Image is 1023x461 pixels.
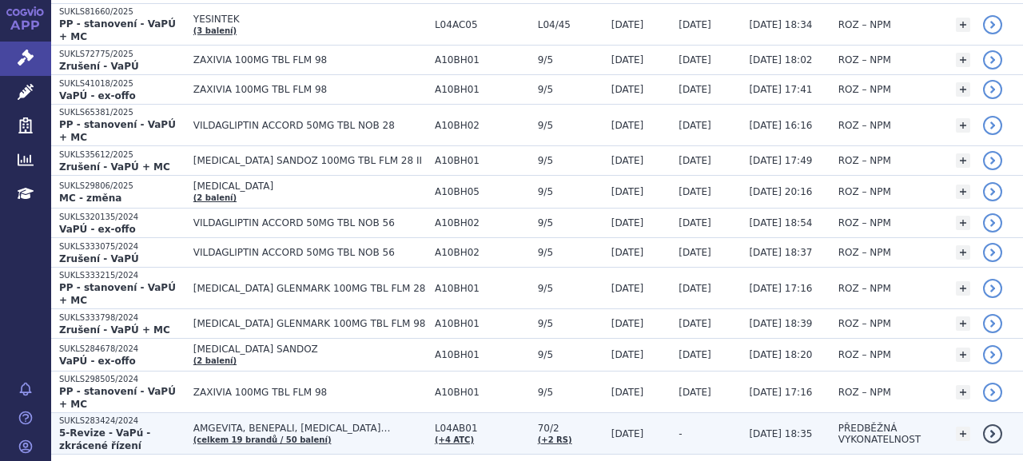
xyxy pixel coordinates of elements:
[193,435,332,444] a: (celkem 19 brandů / 50 balení)
[956,281,970,296] a: +
[983,279,1002,298] a: detail
[59,90,136,101] strong: VaPÚ - ex-offo
[749,387,812,398] span: [DATE] 17:16
[749,428,812,439] span: [DATE] 18:35
[749,19,812,30] span: [DATE] 18:34
[749,318,812,329] span: [DATE] 18:39
[59,415,185,427] p: SUKLS283424/2024
[538,120,603,131] span: 9/5
[956,348,970,362] a: +
[538,318,603,329] span: 9/5
[193,356,237,365] a: (2 balení)
[59,427,150,451] strong: 5-Revize - VaPú - zkrácené řízení
[679,155,711,166] span: [DATE]
[435,155,530,166] span: A10BH01
[193,318,427,329] span: [MEDICAL_DATA] GLENMARK 100MG TBL FLM 98
[538,387,603,398] span: 9/5
[435,283,530,294] span: A10BH01
[193,193,237,202] a: (2 balení)
[983,314,1002,333] a: detail
[983,345,1002,364] a: detail
[193,283,427,294] span: [MEDICAL_DATA] GLENMARK 100MG TBL FLM 28
[193,387,427,398] span: ZAXIVIA 100MG TBL FLM 98
[59,212,185,223] p: SUKLS320135/2024
[193,181,427,192] span: [MEDICAL_DATA]
[838,217,891,229] span: ROZ – NPM
[838,387,891,398] span: ROZ – NPM
[435,247,530,258] span: A10BH02
[983,424,1002,443] a: detail
[838,120,891,131] span: ROZ – NPM
[611,349,644,360] span: [DATE]
[59,356,136,367] strong: VaPÚ - ex-offo
[59,224,136,235] strong: VaPÚ - ex-offo
[983,243,1002,262] a: detail
[983,151,1002,170] a: detail
[538,247,603,258] span: 9/5
[611,387,644,398] span: [DATE]
[611,283,644,294] span: [DATE]
[193,247,427,258] span: VILDAGLIPTIN ACCORD 50MG TBL NOB 56
[538,84,603,95] span: 9/5
[983,80,1002,99] a: detail
[538,19,603,30] span: L04/45
[193,120,427,131] span: VILDAGLIPTIN ACCORD 50MG TBL NOB 28
[956,216,970,230] a: +
[749,155,812,166] span: [DATE] 17:49
[435,423,530,434] span: L04AB01
[59,6,185,18] p: SUKLS81660/2025
[749,349,812,360] span: [DATE] 18:20
[193,84,427,95] span: ZAXIVIA 100MG TBL FLM 98
[838,283,891,294] span: ROZ – NPM
[956,316,970,331] a: +
[538,217,603,229] span: 9/5
[749,186,812,197] span: [DATE] 20:16
[956,82,970,97] a: +
[193,344,427,355] span: [MEDICAL_DATA] SANDOZ
[838,84,891,95] span: ROZ – NPM
[749,217,812,229] span: [DATE] 18:54
[59,193,121,204] strong: MC - změna
[983,213,1002,232] a: detail
[838,247,891,258] span: ROZ – NPM
[749,120,812,131] span: [DATE] 16:16
[611,186,644,197] span: [DATE]
[956,185,970,199] a: +
[983,116,1002,135] a: detail
[435,186,530,197] span: A10BH05
[838,349,891,360] span: ROZ – NPM
[679,428,682,439] span: -
[838,19,891,30] span: ROZ – NPM
[59,149,185,161] p: SUKLS35612/2025
[611,318,644,329] span: [DATE]
[679,19,711,30] span: [DATE]
[193,54,427,66] span: ZAXIVIA 100MG TBL FLM 98
[538,349,603,360] span: 9/5
[956,18,970,32] a: +
[838,186,891,197] span: ROZ – NPM
[59,312,185,324] p: SUKLS333798/2024
[59,386,176,410] strong: PP - stanovení - VaPÚ + MC
[611,247,644,258] span: [DATE]
[59,181,185,192] p: SUKLS29806/2025
[435,217,530,229] span: A10BH02
[956,153,970,168] a: +
[983,15,1002,34] a: detail
[59,61,139,72] strong: Zrušení - VaPÚ
[983,50,1002,70] a: detail
[679,54,711,66] span: [DATE]
[435,19,530,30] span: L04AC05
[59,241,185,252] p: SUKLS333075/2024
[435,120,530,131] span: A10BH02
[611,19,644,30] span: [DATE]
[193,217,427,229] span: VILDAGLIPTIN ACCORD 50MG TBL NOB 56
[59,253,139,264] strong: Zrušení - VaPÚ
[59,270,185,281] p: SUKLS333215/2024
[435,84,530,95] span: A10BH01
[983,182,1002,201] a: detail
[679,120,711,131] span: [DATE]
[59,18,176,42] strong: PP - stanovení - VaPÚ + MC
[435,387,530,398] span: A10BH01
[435,349,530,360] span: A10BH01
[838,318,891,329] span: ROZ – NPM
